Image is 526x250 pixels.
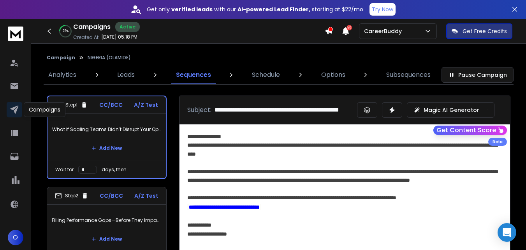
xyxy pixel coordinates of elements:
button: Add New [85,140,128,156]
a: Leads [113,66,139,84]
p: CC/BCC [100,192,123,200]
p: Sequences [176,70,211,80]
div: Open Intercom Messenger [498,223,516,242]
button: O [8,230,23,245]
strong: AI-powered Lead Finder, [237,5,310,13]
a: Schedule [247,66,285,84]
span: 50 [347,25,352,30]
div: Step 1 [55,101,88,108]
div: Step 2 [55,192,88,199]
p: Filling Performance Gaps—Before They Impact Your Clients [52,209,162,231]
button: Magic AI Generator [407,102,494,118]
button: Get Free Credits [446,23,512,39]
li: Step1CC/BCCA/Z TestWhat If Scaling Teams Didn’t Disrupt Your Operations?Add NewWait fordays, then [47,96,167,179]
button: Add New [85,231,128,247]
img: logo [8,27,23,41]
a: Sequences [171,66,216,84]
p: [DATE] 05:18 PM [101,34,137,40]
p: Leads [117,70,135,80]
h1: Campaigns [73,22,111,32]
p: Analytics [48,70,76,80]
p: Options [321,70,345,80]
button: Try Now [369,3,396,16]
p: CareerBuddy [364,27,405,35]
p: Wait for [55,167,74,173]
p: A/Z Test [134,192,158,200]
a: Options [317,66,350,84]
p: Get only with our starting at $22/mo [147,5,363,13]
button: Pause Campaign [442,67,514,83]
p: Get Free Credits [463,27,507,35]
p: Subsequences [386,70,431,80]
p: days, then [102,167,127,173]
p: Subject: [187,105,211,115]
a: Subsequences [382,66,435,84]
p: Created At: [73,34,100,41]
p: Magic AI Generator [424,106,479,114]
p: NIGERIA (OLAMIDE) [88,55,131,61]
p: Try Now [372,5,393,13]
p: 25 % [63,29,69,34]
p: A/Z Test [134,101,158,109]
a: Analytics [44,66,81,84]
div: Campaigns [24,102,65,117]
div: Active [115,22,140,32]
p: Schedule [252,70,280,80]
strong: verified leads [171,5,213,13]
p: CC/BCC [99,101,123,109]
p: What If Scaling Teams Didn’t Disrupt Your Operations? [52,119,161,140]
button: Get Content Score [433,126,507,135]
div: Beta [488,138,507,146]
button: Campaign [47,55,75,61]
